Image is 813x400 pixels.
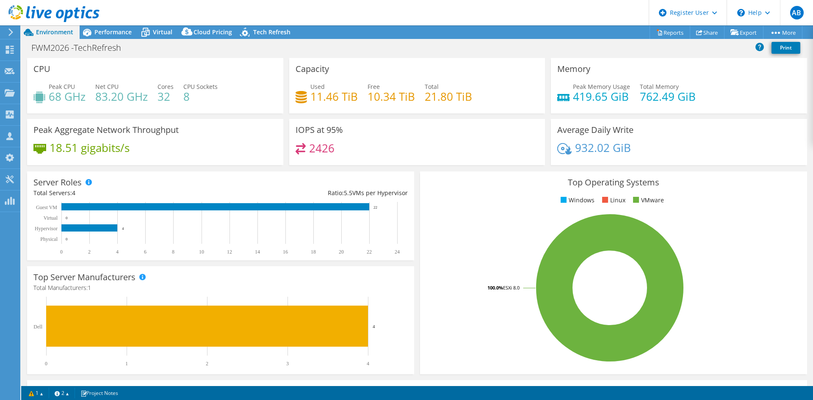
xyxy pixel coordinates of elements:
span: Cores [158,83,174,91]
text: 4 [367,361,369,367]
h4: Total Manufacturers: [33,283,408,292]
text: 22 [373,205,377,210]
span: Environment [36,28,73,36]
text: Guest VM [36,204,57,210]
span: CPU Sockets [183,83,218,91]
h1: FWM2026 -TechRefresh [28,43,134,52]
text: 6 [144,249,147,255]
text: Physical [40,236,58,242]
a: More [763,26,802,39]
span: AB [790,6,804,19]
span: Free [368,83,380,91]
li: VMware [631,196,664,205]
text: 8 [172,249,174,255]
a: 2 [49,388,75,398]
h4: 68 GHz [49,92,86,101]
h4: 10.34 TiB [368,92,415,101]
a: Project Notes [75,388,124,398]
text: 0 [45,361,47,367]
svg: \n [737,9,745,17]
text: 14 [255,249,260,255]
span: Tech Refresh [253,28,290,36]
a: Print [772,42,800,54]
span: Total [425,83,439,91]
text: 10 [199,249,204,255]
span: 4 [72,189,75,197]
text: 0 [66,237,68,241]
span: Used [310,83,325,91]
text: 18 [311,249,316,255]
text: 4 [116,249,119,255]
a: Share [690,26,725,39]
a: Reports [650,26,690,39]
h4: 8 [183,92,218,101]
h3: Capacity [296,64,329,74]
text: 20 [339,249,344,255]
span: Total Memory [640,83,679,91]
text: 16 [283,249,288,255]
a: 1 [23,388,49,398]
span: Cloud Pricing [194,28,232,36]
h3: CPU [33,64,50,74]
li: Windows [559,196,595,205]
h3: Memory [557,64,590,74]
span: 5.5 [344,189,352,197]
h4: 21.80 TiB [425,92,472,101]
h3: IOPS at 95% [296,125,343,135]
text: Hypervisor [35,226,58,232]
h4: 18.51 gigabits/s [50,143,130,152]
div: Total Servers: [33,188,221,198]
text: Virtual [44,215,58,221]
text: 0 [66,216,68,220]
text: 4 [122,226,124,231]
div: Ratio: VMs per Hypervisor [221,188,408,198]
h3: Top Operating Systems [426,178,801,187]
span: 1 [88,284,91,292]
h4: 32 [158,92,174,101]
h3: Server Roles [33,178,82,187]
text: 1 [125,361,128,367]
tspan: 100.0% [487,284,503,291]
text: 22 [367,249,372,255]
text: 4 [373,324,375,329]
text: 3 [286,361,289,367]
li: Linux [600,196,625,205]
tspan: ESXi 8.0 [503,284,520,291]
h4: 83.20 GHz [95,92,148,101]
span: Performance [94,28,132,36]
h4: 11.46 TiB [310,92,358,101]
a: Export [724,26,763,39]
text: 0 [60,249,63,255]
h3: Top Server Manufacturers [33,273,135,282]
h4: 419.65 GiB [573,92,630,101]
h4: 2426 [309,143,335,153]
text: 2 [206,361,208,367]
h3: Average Daily Write [557,125,633,135]
h4: 762.49 GiB [640,92,696,101]
text: Dell [33,324,42,330]
span: Net CPU [95,83,119,91]
h3: Peak Aggregate Network Throughput [33,125,179,135]
h4: 932.02 GiB [575,143,631,152]
text: 24 [395,249,400,255]
span: Virtual [153,28,172,36]
text: 12 [227,249,232,255]
span: Peak Memory Usage [573,83,630,91]
text: 2 [88,249,91,255]
span: Peak CPU [49,83,75,91]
